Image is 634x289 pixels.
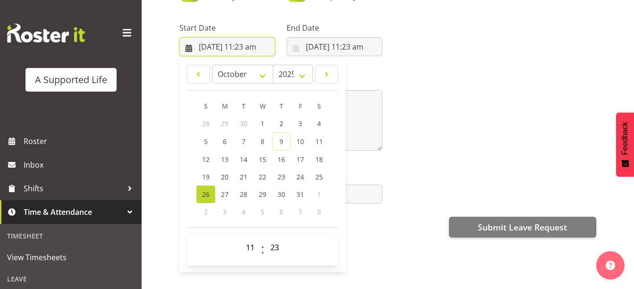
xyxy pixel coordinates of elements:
[35,73,107,87] div: A Supported Life
[253,168,272,186] a: 22
[315,155,323,164] span: 18
[24,205,123,219] span: Time & Attendance
[296,172,304,181] span: 24
[234,132,253,151] a: 7
[253,186,272,203] a: 29
[478,221,567,233] span: Submit Leave Request
[272,132,291,151] a: 9
[202,119,210,128] span: 28
[253,151,272,168] a: 15
[296,155,304,164] span: 17
[279,137,283,146] span: 9
[278,155,285,164] span: 16
[272,151,291,168] a: 16
[317,190,321,199] span: 1
[2,226,139,246] div: Timesheet
[221,119,228,128] span: 29
[299,102,302,110] span: F
[287,37,382,56] input: Click to select...
[221,155,228,164] span: 13
[606,261,615,270] img: help-xxl-2.png
[310,168,329,186] a: 25
[616,112,634,177] button: Feedback - Show survey
[253,115,272,132] a: 1
[202,190,210,199] span: 26
[317,102,321,110] span: S
[2,269,139,289] div: Leave
[240,172,247,181] span: 21
[215,151,234,168] a: 13
[7,24,85,42] img: Rosterit website logo
[261,137,264,146] span: 8
[259,190,266,199] span: 29
[621,122,629,155] span: Feedback
[253,132,272,151] a: 8
[204,102,208,110] span: S
[222,102,228,110] span: M
[223,137,227,146] span: 6
[2,246,139,269] a: View Timesheets
[261,238,264,262] span: :
[223,207,227,216] span: 3
[279,119,283,128] span: 2
[310,132,329,151] a: 11
[240,190,247,199] span: 28
[317,207,321,216] span: 8
[296,190,304,199] span: 31
[259,155,266,164] span: 15
[261,119,264,128] span: 1
[24,158,137,172] span: Inbox
[291,132,310,151] a: 10
[291,186,310,203] a: 31
[287,22,382,34] label: End Date
[24,181,123,195] span: Shifts
[272,186,291,203] a: 30
[259,172,266,181] span: 22
[234,168,253,186] a: 21
[221,190,228,199] span: 27
[310,151,329,168] a: 18
[242,102,245,110] span: T
[179,37,275,56] input: Click to select...
[204,207,208,216] span: 2
[315,172,323,181] span: 25
[260,102,266,110] span: W
[240,119,247,128] span: 30
[215,168,234,186] a: 20
[24,134,137,148] span: Roster
[234,151,253,168] a: 14
[7,250,135,264] span: View Timesheets
[215,186,234,203] a: 27
[317,119,321,128] span: 4
[278,190,285,199] span: 30
[291,151,310,168] a: 17
[234,186,253,203] a: 28
[291,168,310,186] a: 24
[261,207,264,216] span: 5
[215,132,234,151] a: 6
[272,168,291,186] a: 23
[240,155,247,164] span: 14
[310,115,329,132] a: 4
[291,115,310,132] a: 3
[179,22,275,34] label: Start Date
[315,137,323,146] span: 11
[278,172,285,181] span: 23
[221,172,228,181] span: 20
[242,207,245,216] span: 4
[279,102,283,110] span: T
[196,151,215,168] a: 12
[296,137,304,146] span: 10
[449,217,596,238] button: Submit Leave Request
[242,137,245,146] span: 7
[279,207,283,216] span: 6
[202,155,210,164] span: 12
[196,168,215,186] a: 19
[196,186,215,203] a: 26
[272,115,291,132] a: 2
[196,132,215,151] a: 5
[298,119,302,128] span: 3
[298,207,302,216] span: 7
[204,137,208,146] span: 5
[202,172,210,181] span: 19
